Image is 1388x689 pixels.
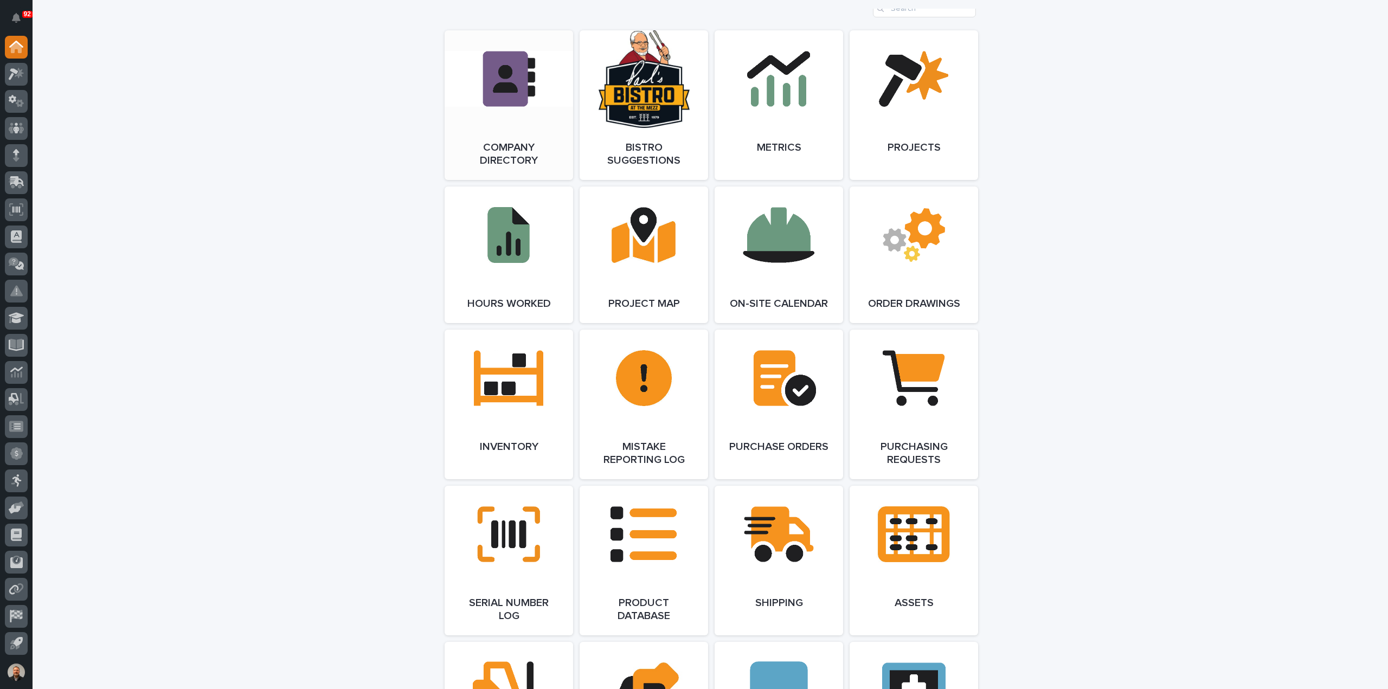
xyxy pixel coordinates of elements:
a: Order Drawings [850,186,978,323]
a: Project Map [580,186,708,323]
button: users-avatar [5,661,28,684]
a: Mistake Reporting Log [580,330,708,479]
a: Bistro Suggestions [580,30,708,180]
div: Notifications92 [14,13,28,30]
a: Shipping [715,486,843,635]
a: Purchasing Requests [850,330,978,479]
a: Company Directory [445,30,573,180]
p: 92 [24,10,31,18]
a: Purchase Orders [715,330,843,479]
a: Assets [850,486,978,635]
a: Metrics [715,30,843,180]
a: Inventory [445,330,573,479]
a: Serial Number Log [445,486,573,635]
a: On-Site Calendar [715,186,843,323]
a: Projects [850,30,978,180]
button: Notifications [5,7,28,29]
a: Hours Worked [445,186,573,323]
a: Product Database [580,486,708,635]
